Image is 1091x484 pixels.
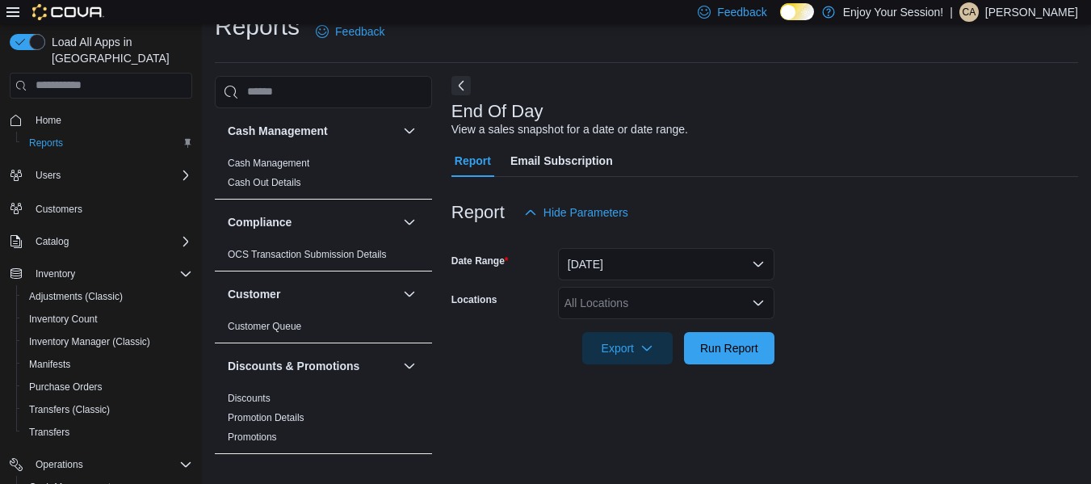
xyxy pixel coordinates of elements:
span: Operations [36,458,83,471]
a: Inventory Count [23,309,104,329]
h3: Report [451,203,505,222]
button: Hide Parameters [518,196,635,229]
button: Compliance [228,214,397,230]
span: Home [29,110,192,130]
button: Manifests [16,353,199,376]
button: Operations [3,453,199,476]
span: Email Subscription [510,145,613,177]
h1: Reports [215,11,300,43]
p: Enjoy Your Session! [843,2,944,22]
button: Customer [228,286,397,302]
span: Transfers (Classic) [23,400,192,419]
a: Discounts [228,393,271,404]
h3: Discounts & Promotions [228,358,359,374]
h3: Cash Management [228,123,328,139]
span: Users [29,166,192,185]
button: Next [451,76,471,95]
a: Transfers [23,423,76,442]
span: Inventory Manager (Classic) [29,335,150,348]
div: Discounts & Promotions [215,389,432,453]
span: Purchase Orders [29,381,103,394]
button: Export [582,332,673,364]
a: Home [29,111,68,130]
button: Reports [16,132,199,154]
a: Promotion Details [228,412,304,423]
span: Promotion Details [228,411,304,424]
span: Transfers (Classic) [29,403,110,416]
span: Hide Parameters [543,204,628,221]
span: Users [36,169,61,182]
button: Cash Management [228,123,397,139]
button: Users [29,166,67,185]
a: Inventory Manager (Classic) [23,332,157,351]
a: Feedback [309,15,391,48]
span: Manifests [23,355,192,374]
span: CA [963,2,976,22]
span: Inventory Count [23,309,192,329]
button: [DATE] [558,248,774,280]
span: Feedback [335,23,384,40]
div: Cash Management [215,154,432,199]
a: Promotions [228,431,277,443]
img: Cova [32,4,104,20]
span: Run Report [700,340,758,356]
a: Reports [23,133,69,153]
p: [PERSON_NAME] [985,2,1078,22]
label: Date Range [451,255,509,267]
input: Dark Mode [780,3,814,20]
button: Catalog [29,232,75,251]
div: Compliance [215,245,432,271]
span: Cash Management [228,157,309,170]
span: Reports [23,133,192,153]
span: Transfers [23,423,192,442]
span: OCS Transaction Submission Details [228,248,387,261]
button: Inventory [3,263,199,285]
h3: Compliance [228,214,292,230]
span: Catalog [36,235,69,248]
span: Reports [29,137,63,149]
span: Customers [29,198,192,218]
span: Inventory Manager (Classic) [23,332,192,351]
button: Purchase Orders [16,376,199,398]
a: Customers [29,200,89,219]
button: Open list of options [752,297,765,309]
button: Users [3,164,199,187]
button: Inventory [29,264,82,284]
span: Promotions [228,431,277,444]
span: Load All Apps in [GEOGRAPHIC_DATA] [45,34,192,66]
p: | [950,2,953,22]
span: Cash Out Details [228,176,301,189]
button: Compliance [400,213,419,232]
span: Dark Mode [780,20,781,21]
a: Adjustments (Classic) [23,287,129,306]
span: Adjustments (Classic) [29,290,123,303]
div: Carrie Anderson [959,2,979,22]
a: Purchase Orders [23,377,109,397]
span: Feedback [717,4,766,20]
button: Inventory Count [16,308,199,330]
span: Catalog [29,232,192,251]
div: Customer [215,317,432,343]
button: Customers [3,196,199,220]
span: Inventory [29,264,192,284]
button: Transfers [16,421,199,444]
div: View a sales snapshot for a date or date range. [451,121,688,138]
a: OCS Transaction Submission Details [228,249,387,260]
button: Operations [29,455,90,474]
a: Customer Queue [228,321,301,332]
span: Purchase Orders [23,377,192,397]
label: Locations [451,293,497,306]
button: Discounts & Promotions [400,356,419,376]
span: Inventory [36,267,75,280]
button: Adjustments (Classic) [16,285,199,308]
button: Customer [400,284,419,304]
span: Export [592,332,663,364]
h3: End Of Day [451,102,543,121]
button: Transfers (Classic) [16,398,199,421]
span: Inventory Count [29,313,98,326]
h3: Customer [228,286,280,302]
button: Inventory Manager (Classic) [16,330,199,353]
a: Manifests [23,355,77,374]
button: Run Report [684,332,774,364]
span: Customers [36,203,82,216]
